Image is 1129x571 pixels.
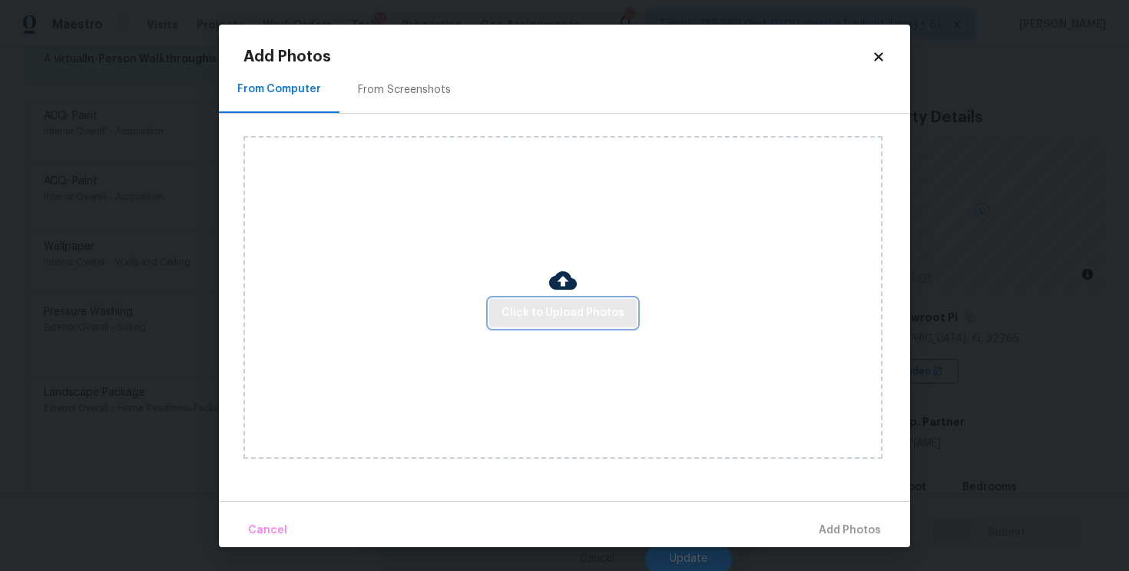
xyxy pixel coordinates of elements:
button: Click to Upload Photos [489,299,637,327]
div: From Screenshots [358,82,451,98]
span: Cancel [248,521,287,540]
h2: Add Photos [243,49,872,65]
img: Cloud Upload Icon [549,267,577,294]
span: Click to Upload Photos [502,304,624,323]
div: From Computer [237,81,321,97]
button: Cancel [242,514,293,547]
